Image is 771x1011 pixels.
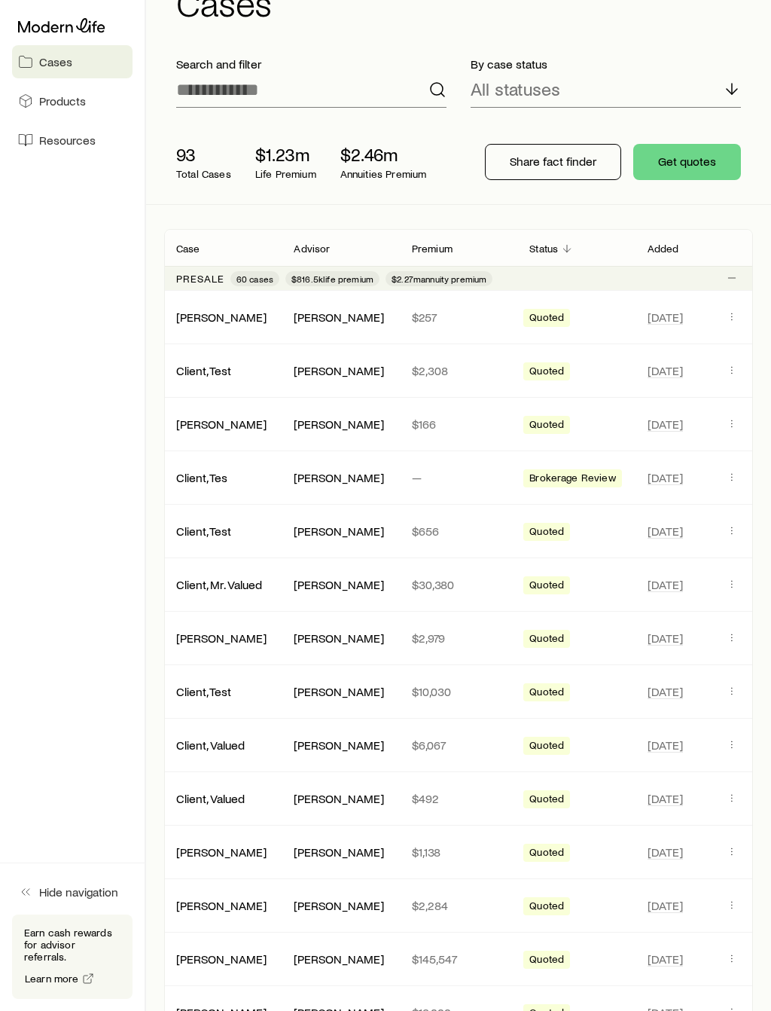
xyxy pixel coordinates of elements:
[529,632,564,648] span: Quoted
[39,93,86,108] span: Products
[412,791,505,806] p: $492
[12,915,133,999] div: Earn cash rewards for advisor referrals.Learn more
[412,898,505,913] p: $2,284
[294,631,384,646] div: [PERSON_NAME]
[255,168,316,180] p: Life Premium
[529,846,564,862] span: Quoted
[648,470,683,485] span: [DATE]
[648,363,683,378] span: [DATE]
[176,144,231,165] p: 93
[294,363,384,379] div: [PERSON_NAME]
[529,311,564,327] span: Quoted
[648,310,683,325] span: [DATE]
[176,524,231,539] div: Client, Test
[176,470,227,486] div: Client, Tes
[471,78,560,99] p: All statuses
[176,577,262,593] div: Client, Mr. Valued
[529,472,616,487] span: Brokerage Review
[176,363,231,379] div: Client, Test
[294,310,384,325] div: [PERSON_NAME]
[648,243,679,255] p: Added
[294,684,384,700] div: [PERSON_NAME]
[412,363,505,378] p: $2,308
[294,898,384,914] div: [PERSON_NAME]
[25,973,79,984] span: Learn more
[648,684,683,699] span: [DATE]
[236,273,273,285] span: 60 cases
[485,144,621,180] button: Share fact finder
[176,363,231,377] a: Client, Test
[412,738,505,753] p: $6,067
[412,243,453,255] p: Premium
[648,898,683,913] span: [DATE]
[176,168,231,180] p: Total Cases
[291,273,373,285] span: $816.5k life premium
[176,791,245,807] div: Client, Valued
[24,927,120,963] p: Earn cash rewards for advisor referrals.
[412,577,505,592] p: $30,380
[529,365,564,380] span: Quoted
[39,54,72,69] span: Cases
[176,845,267,860] div: [PERSON_NAME]
[176,57,446,72] p: Search and filter
[412,470,505,485] p: —
[12,84,133,118] a: Products
[176,951,267,966] a: [PERSON_NAME]
[412,951,505,967] p: $145,547
[176,738,245,752] a: Client, Valued
[176,310,267,325] div: [PERSON_NAME]
[412,417,505,432] p: $166
[12,875,133,909] button: Hide navigation
[176,791,245,805] a: Client, Valued
[176,470,227,484] a: Client, Tes
[648,845,683,860] span: [DATE]
[176,898,267,914] div: [PERSON_NAME]
[294,951,384,967] div: [PERSON_NAME]
[176,684,231,700] div: Client, Test
[340,168,427,180] p: Annuities Premium
[529,686,564,701] span: Quoted
[648,951,683,967] span: [DATE]
[471,57,741,72] p: By case status
[412,310,505,325] p: $257
[648,631,683,646] span: [DATE]
[176,310,267,324] a: [PERSON_NAME]
[633,144,741,180] button: Get quotes
[294,243,330,255] p: Advisor
[294,524,384,539] div: [PERSON_NAME]
[176,845,267,859] a: [PERSON_NAME]
[412,845,505,860] p: $1,138
[529,953,564,969] span: Quoted
[294,791,384,807] div: [PERSON_NAME]
[176,951,267,967] div: [PERSON_NAME]
[255,144,316,165] p: $1.23m
[294,845,384,860] div: [PERSON_NAME]
[176,273,224,285] p: Presale
[176,524,231,538] a: Client, Test
[176,684,231,698] a: Client, Test
[648,738,683,753] span: [DATE]
[648,524,683,539] span: [DATE]
[392,273,486,285] span: $2.27m annuity premium
[412,631,505,646] p: $2,979
[510,154,596,169] p: Share fact finder
[340,144,427,165] p: $2.46m
[12,45,133,78] a: Cases
[294,417,384,432] div: [PERSON_NAME]
[176,577,262,591] a: Client, Mr. Valued
[294,577,384,593] div: [PERSON_NAME]
[176,738,245,753] div: Client, Valued
[529,739,564,755] span: Quoted
[176,898,267,912] a: [PERSON_NAME]
[12,124,133,157] a: Resources
[294,470,384,486] div: [PERSON_NAME]
[176,631,267,645] a: [PERSON_NAME]
[529,579,564,594] span: Quoted
[648,417,683,432] span: [DATE]
[529,418,564,434] span: Quoted
[529,243,558,255] p: Status
[529,900,564,915] span: Quoted
[176,243,200,255] p: Case
[412,524,505,539] p: $656
[648,577,683,592] span: [DATE]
